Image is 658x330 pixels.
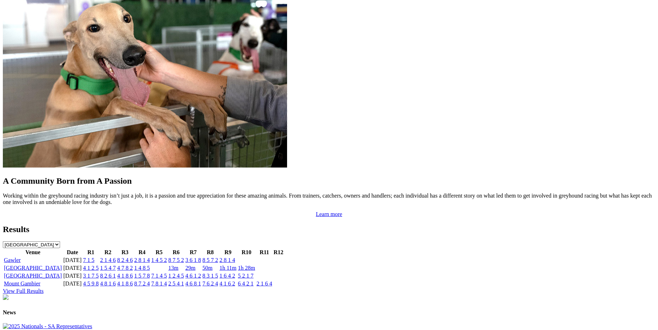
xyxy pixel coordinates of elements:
a: 4 6 1 2 [185,273,201,279]
th: R8 [202,249,219,256]
a: Gawler [4,257,21,263]
a: 5 2 1 7 [238,273,254,279]
a: 4 1 8 6 [117,281,133,287]
a: [GEOGRAPHIC_DATA] [4,265,62,271]
th: R5 [151,249,167,256]
a: 1 6 4 2 [220,273,235,279]
th: R3 [117,249,133,256]
a: 1 5 7 8 [134,273,150,279]
a: 7 8 1 4 [151,281,167,287]
a: 8 2 4 6 [117,257,133,263]
p: Working within the greyhound racing industry isn’t just a job, it is a passion and true appreciat... [3,193,655,205]
a: [GEOGRAPHIC_DATA] [4,273,62,279]
a: Mount Gambier [4,281,41,287]
a: 8 5 7 2 [203,257,218,263]
a: 4 5 9 8 [83,281,99,287]
th: R2 [100,249,116,256]
img: 2025 Nationals - SA Representatives [3,323,92,330]
th: Venue [4,249,62,256]
a: 50m [203,265,212,271]
th: R1 [83,249,99,256]
a: 8 2 6 1 [100,273,116,279]
th: R7 [185,249,201,256]
a: 7 1 4 5 [151,273,167,279]
a: 29m [185,265,195,271]
th: R9 [219,249,237,256]
th: R6 [168,249,184,256]
a: 2 1 6 4 [257,281,272,287]
th: R4 [134,249,150,256]
a: 4 6 8 1 [185,281,201,287]
h4: News [3,309,655,316]
a: 1h 28m [238,265,255,271]
a: 2 5 4 1 [168,281,184,287]
th: R11 [256,249,273,256]
td: [DATE] [63,257,82,264]
a: 8 7 2 4 [134,281,150,287]
a: 3 6 1 8 [185,257,201,263]
h2: A Community Born from A Passion [3,176,655,186]
a: 1 4 8 5 [134,265,150,271]
a: 8 3 1 5 [203,273,218,279]
a: 4 1 6 2 [220,281,235,287]
th: R10 [238,249,255,256]
a: 8 7 5 2 [168,257,184,263]
th: Date [63,249,82,256]
a: 4 7 8 2 [117,265,133,271]
td: [DATE] [63,264,82,272]
a: 1h 11m [220,265,237,271]
a: 7 6 2 4 [203,281,218,287]
a: 4 1 2 5 [83,265,99,271]
h2: Results [3,225,655,234]
a: 7 1 5 [83,257,95,263]
td: [DATE] [63,272,82,279]
a: 3 1 7 5 [83,273,99,279]
a: 1 5 4 7 [100,265,116,271]
a: View Full Results [3,288,44,294]
th: R12 [273,249,284,256]
td: [DATE] [63,280,82,287]
a: 2 8 1 4 [134,257,150,263]
a: 2 1 4 6 [100,257,116,263]
a: 4 1 8 6 [117,273,133,279]
a: 1 2 4 5 [168,273,184,279]
img: chasers_homepage.jpg [3,294,9,300]
a: 4 8 1 6 [100,281,116,287]
a: Learn more [316,211,342,217]
a: 13m [168,265,178,271]
a: 2 8 1 4 [220,257,235,263]
a: 1 4 5 2 [151,257,167,263]
a: 6 4 2 1 [238,281,254,287]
